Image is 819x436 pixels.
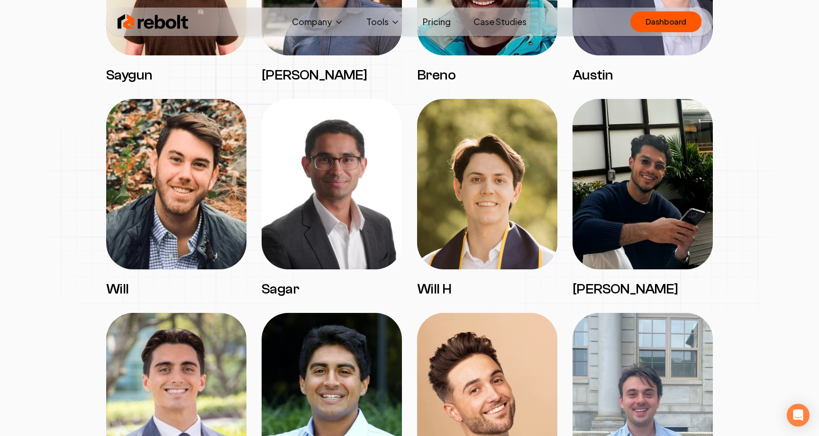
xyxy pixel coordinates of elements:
[359,12,408,31] button: Tools
[417,67,557,84] h3: Breno
[262,99,402,269] img: Sagar
[417,99,557,269] img: Will H
[415,12,458,31] a: Pricing
[262,67,402,84] h3: [PERSON_NAME]
[573,99,713,269] img: Omar
[417,281,557,298] h3: Will H
[106,67,246,84] h3: Saygun
[573,281,713,298] h3: [PERSON_NAME]
[106,99,246,269] img: Will
[787,404,810,427] div: Open Intercom Messenger
[106,281,246,298] h3: Will
[284,12,351,31] button: Company
[630,11,701,32] a: Dashboard
[118,12,189,31] img: Rebolt Logo
[262,281,402,298] h3: Sagar
[466,12,534,31] a: Case Studies
[573,67,713,84] h3: Austin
